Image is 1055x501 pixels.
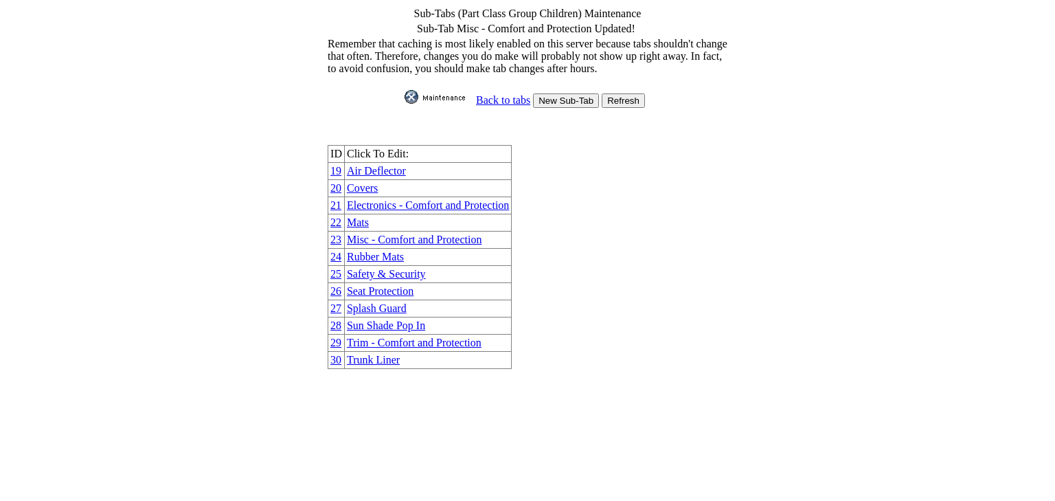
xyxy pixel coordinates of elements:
a: 28 [330,320,341,331]
td: ID [328,146,345,163]
a: 30 [330,354,341,366]
a: 21 [330,199,341,211]
a: Air Deflector [347,165,406,177]
a: Electronics - Comfort and Protection [347,199,509,211]
a: Misc - Comfort and Protection [347,234,481,245]
a: 19 [330,165,341,177]
a: Trim - Comfort and Protection [347,337,481,348]
a: Seat Protection [347,285,413,297]
td: Remember that caching is most likely enabled on this server because tabs shouldn't change that of... [327,37,728,88]
a: 20 [330,182,341,194]
input: New Sub-Tab [533,93,599,108]
input: Refresh [602,93,645,108]
a: Rubber Mats [347,251,404,263]
a: 26 [330,285,341,297]
a: Trunk Liner [347,354,400,366]
span: Sub-Tab Misc - Comfort and Protection Updated! [417,23,635,34]
a: 25 [330,268,341,280]
a: Splash Guard [347,302,407,314]
a: 29 [330,337,341,348]
a: Back to tabs [476,94,530,106]
img: maint.gif [405,90,473,104]
td: Click To Edit: [344,146,511,163]
a: 27 [330,302,341,314]
a: 23 [330,234,341,245]
td: Sub-Tabs (Part Class Group Children) Maintenance [327,7,728,21]
a: Mats [347,216,369,228]
a: 22 [330,216,341,228]
a: Sun Shade Pop In [347,320,425,331]
a: Covers [347,182,378,194]
a: 24 [330,251,341,263]
a: Safety & Security [347,268,426,280]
